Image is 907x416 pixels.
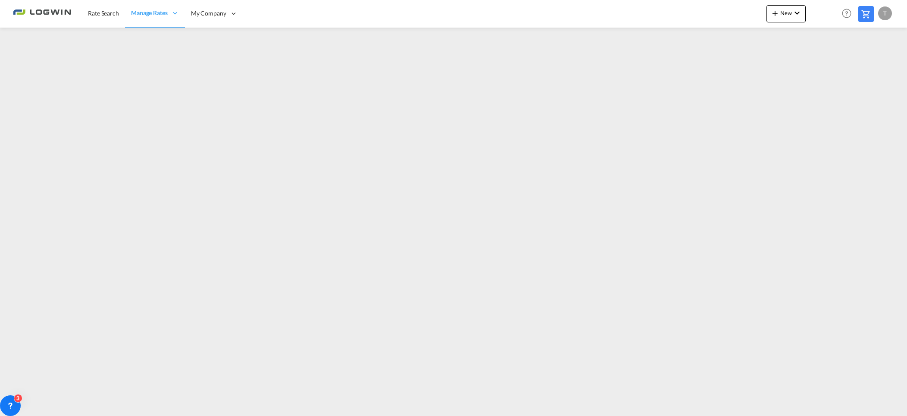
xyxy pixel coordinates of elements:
[6,371,37,403] iframe: Chat
[878,6,892,20] div: T
[13,4,71,23] img: 2761ae10d95411efa20a1f5e0282d2d7.png
[839,6,854,21] span: Help
[191,9,226,18] span: My Company
[770,9,802,16] span: New
[839,6,858,22] div: Help
[88,9,119,17] span: Rate Search
[766,5,806,22] button: icon-plus 400-fgNewicon-chevron-down
[131,9,168,17] span: Manage Rates
[770,8,780,18] md-icon: icon-plus 400-fg
[792,8,802,18] md-icon: icon-chevron-down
